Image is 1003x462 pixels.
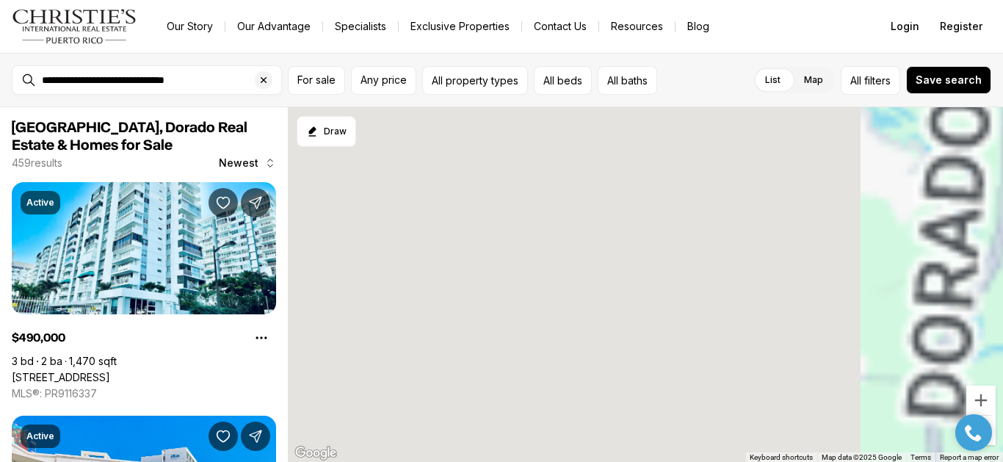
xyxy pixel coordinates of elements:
[399,16,521,37] a: Exclusive Properties
[910,453,931,461] a: Terms (opens in new tab)
[966,386,996,415] button: Zoom in
[351,66,416,95] button: Any price
[209,188,238,217] button: Save Property: 6400 ISLA VERDE AV #12 B
[26,197,54,209] p: Active
[209,422,238,451] button: Save Property: 25 MUNOZ RIVERA #606
[26,430,54,442] p: Active
[247,323,276,353] button: Property options
[241,188,270,217] button: Share Property
[676,16,721,37] a: Blog
[361,74,407,86] span: Any price
[210,148,285,178] button: Newest
[940,453,999,461] a: Report a map error
[822,453,902,461] span: Map data ©2025 Google
[864,73,891,88] span: filters
[841,66,900,95] button: Allfilters
[155,16,225,37] a: Our Story
[598,66,657,95] button: All baths
[931,12,991,41] button: Register
[534,66,592,95] button: All beds
[12,120,247,153] span: [GEOGRAPHIC_DATA], Dorado Real Estate & Homes for Sale
[422,66,528,95] button: All property types
[599,16,675,37] a: Resources
[906,66,991,94] button: Save search
[792,67,835,93] label: Map
[255,66,281,94] button: Clear search input
[850,73,861,88] span: All
[241,422,270,451] button: Share Property
[882,12,928,41] button: Login
[916,74,982,86] span: Save search
[323,16,398,37] a: Specialists
[753,67,792,93] label: List
[12,157,62,169] p: 459 results
[219,157,258,169] span: Newest
[891,21,919,32] span: Login
[225,16,322,37] a: Our Advantage
[297,74,336,86] span: For sale
[522,16,598,37] button: Contact Us
[12,9,137,44] img: logo
[288,66,345,95] button: For sale
[297,116,356,147] button: Start drawing
[12,371,110,384] a: 6400 ISLA VERDE AV #12 B, CAROLINA PR, 00979
[940,21,982,32] span: Register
